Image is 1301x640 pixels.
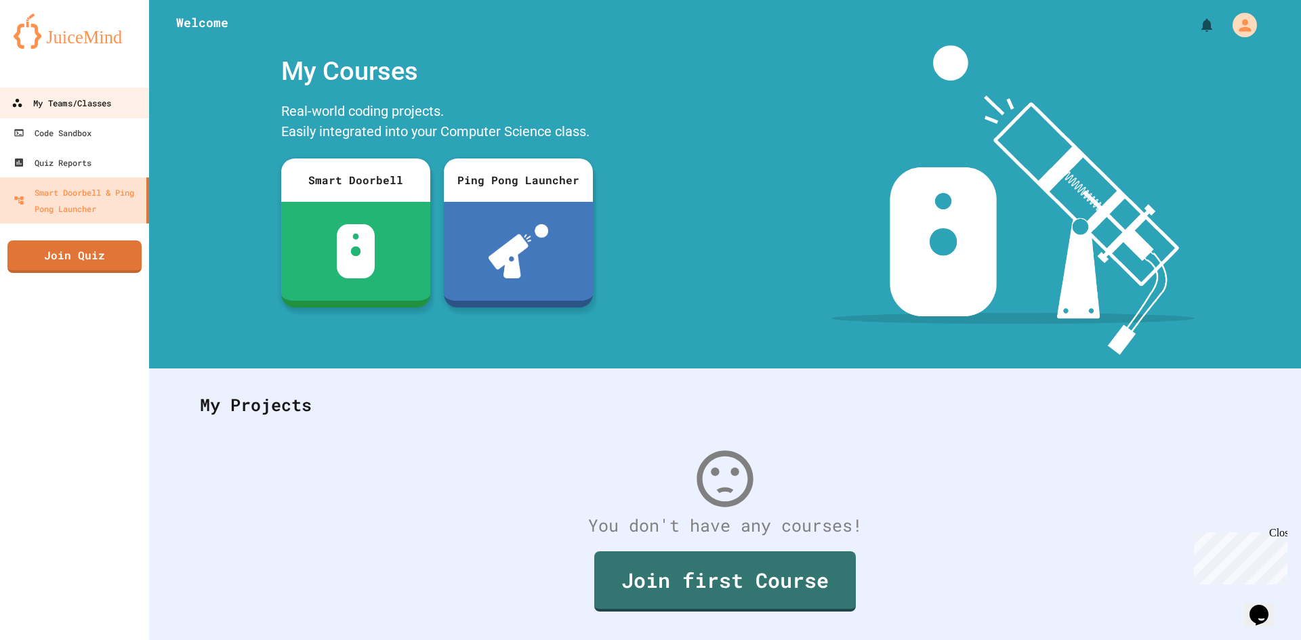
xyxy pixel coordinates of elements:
div: My Account [1218,9,1260,41]
div: Smart Doorbell [281,158,430,202]
div: Smart Doorbell & Ping Pong Launcher [14,184,141,217]
div: Real-world coding projects. Easily integrated into your Computer Science class. [274,98,600,148]
div: Ping Pong Launcher [444,158,593,202]
div: My Notifications [1174,14,1218,37]
div: My Courses [274,45,600,98]
div: You don't have any courses! [186,513,1264,538]
img: logo-orange.svg [14,14,136,49]
div: Chat with us now!Close [5,5,94,86]
img: ppl-with-ball.png [489,224,549,278]
div: My Projects [186,379,1264,431]
iframe: chat widget [1189,527,1287,584]
a: Join first Course [594,551,856,612]
div: Code Sandbox [14,125,91,141]
img: sdb-white.svg [337,224,375,278]
iframe: chat widget [1244,586,1287,626]
img: banner-image-my-projects.png [831,45,1195,355]
a: Join Quiz [7,240,142,273]
div: My Teams/Classes [12,95,111,112]
div: Quiz Reports [14,154,91,171]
